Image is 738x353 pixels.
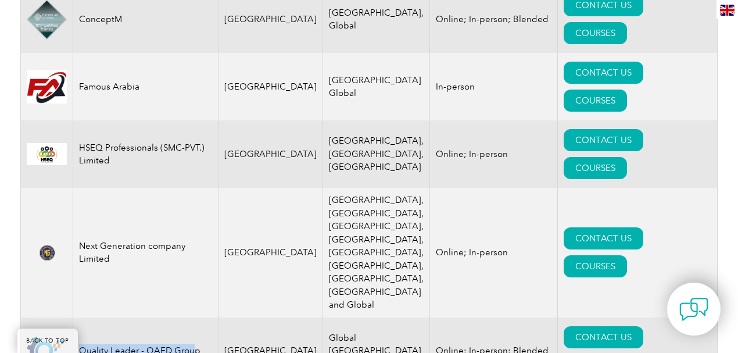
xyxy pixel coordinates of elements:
td: [GEOGRAPHIC_DATA] [218,120,323,188]
td: Next Generation company Limited [73,188,218,318]
a: COURSES [564,22,627,44]
a: CONTACT US [564,326,643,348]
td: [GEOGRAPHIC_DATA] [218,53,323,120]
a: BACK TO TOP [17,329,78,353]
img: 702e9b5a-1e04-f011-bae3-00224896f61f-logo.png [27,238,67,267]
td: [GEOGRAPHIC_DATA] [218,188,323,318]
a: CONTACT US [564,62,643,84]
a: CONTACT US [564,129,643,151]
td: Online; In-person [430,188,558,318]
td: In-person [430,53,558,120]
a: COURSES [564,157,627,179]
td: Online; In-person [430,120,558,188]
img: 0aa6851b-16fe-ed11-8f6c-00224814fd52-logo.png [27,143,67,165]
a: COURSES [564,90,627,112]
td: [GEOGRAPHIC_DATA] Global [323,53,430,120]
td: Famous Arabia [73,53,218,120]
a: CONTACT US [564,227,643,249]
a: COURSES [564,255,627,277]
img: contact-chat.png [679,295,708,324]
td: [GEOGRAPHIC_DATA], [GEOGRAPHIC_DATA], [GEOGRAPHIC_DATA], [GEOGRAPHIC_DATA], [GEOGRAPHIC_DATA], [G... [323,188,430,318]
img: 4c223d1d-751d-ea11-a811-000d3a79722d-logo.jpg [27,70,67,104]
td: HSEQ Professionals (SMC-PVT.) Limited [73,120,218,188]
img: en [720,5,735,16]
td: [GEOGRAPHIC_DATA], [GEOGRAPHIC_DATA], [GEOGRAPHIC_DATA] [323,120,430,188]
